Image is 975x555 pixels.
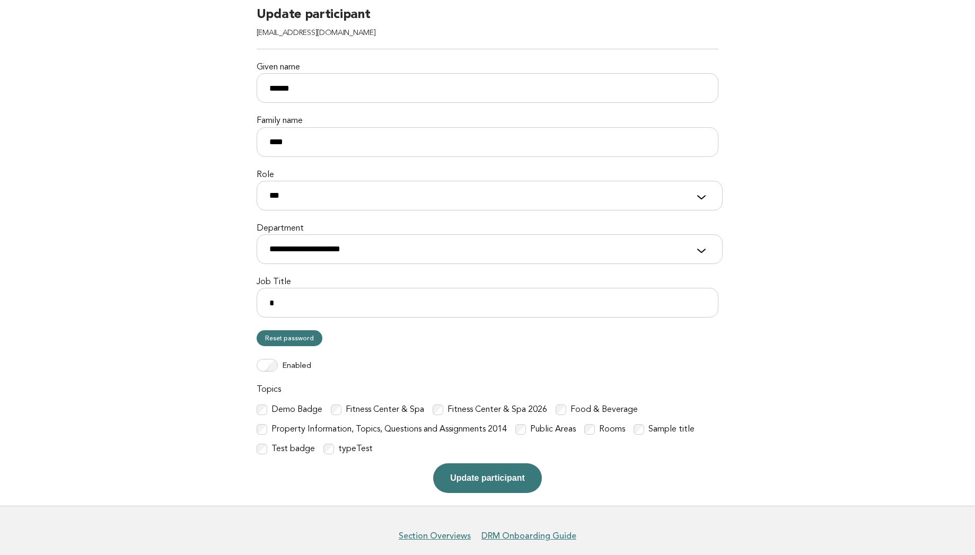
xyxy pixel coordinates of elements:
[257,384,719,395] label: Topics
[257,330,322,346] a: Reset password
[257,62,719,73] label: Given name
[257,29,376,37] span: [EMAIL_ADDRESS][DOMAIN_NAME]
[346,404,424,416] label: Fitness Center & Spa
[282,361,311,372] label: Enabled
[570,404,638,416] label: Food & Beverage
[447,404,547,416] label: Fitness Center & Spa 2026
[599,424,625,435] label: Rooms
[530,424,576,435] label: Public Areas
[271,444,315,455] label: Test badge
[271,404,322,416] label: Demo Badge
[338,444,373,455] label: typeTest
[257,170,719,181] label: Role
[257,6,719,49] h2: Update participant
[433,463,541,493] button: Update participant
[648,424,695,435] label: Sample title
[257,223,719,234] label: Department
[257,277,719,288] label: Job Title
[257,116,719,127] label: Family name
[271,424,507,435] label: Property Information, Topics, Questions and Assignments 2014
[481,531,576,541] a: DRM Onboarding Guide
[399,531,471,541] a: Section Overviews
